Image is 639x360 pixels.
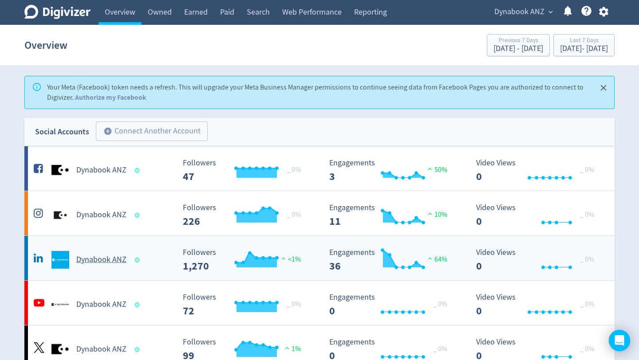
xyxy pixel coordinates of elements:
[491,5,555,19] button: Dynabook ANZ
[51,296,69,313] img: Dynabook ANZ undefined
[135,302,142,307] span: Data last synced: 17 Sep 2025, 1:01am (AEST)
[487,34,550,56] button: Previous 7 Days[DATE] - [DATE]
[426,255,447,264] span: 64%
[472,203,605,227] svg: Video Views 0
[580,300,594,309] span: _ 0%
[325,159,458,182] svg: Engagements 3
[24,146,615,191] a: Dynabook ANZ undefinedDynabook ANZ Followers --- _ 0% Followers 47 Engagements 3 Engagements 3 50...
[76,254,126,265] h5: Dynabook ANZ
[178,248,312,272] svg: Followers ---
[493,37,543,45] div: Previous 7 Days
[426,165,447,174] span: 50%
[47,79,589,106] div: Your Meta (Facebook) token needs a refresh. This will upgrade your Meta Business Manager permissi...
[426,210,434,217] img: positive-performance.svg
[493,45,543,53] div: [DATE] - [DATE]
[24,281,615,325] a: Dynabook ANZ undefinedDynabook ANZ Followers --- _ 0% Followers 72 Engagements 0 Engagements 0 _ ...
[580,344,594,353] span: _ 0%
[24,31,67,59] h1: Overview
[325,293,458,317] svg: Engagements 0
[426,165,434,172] img: positive-performance.svg
[76,165,126,176] h5: Dynabook ANZ
[89,123,208,141] a: Connect Another Account
[472,159,605,182] svg: Video Views 0
[135,258,142,262] span: Data last synced: 17 Sep 2025, 2:01pm (AEST)
[96,121,208,141] button: Connect Another Account
[433,344,447,353] span: _ 0%
[560,37,608,45] div: Last 7 Days
[287,165,301,174] span: _ 0%
[325,203,458,227] svg: Engagements 11
[287,300,301,309] span: _ 0%
[494,5,544,19] span: Dynabook ANZ
[103,127,112,136] span: add_circle
[24,236,615,280] a: Dynabook ANZ undefinedDynabook ANZ Followers --- Followers 1,270 <1% Engagements 36 Engagements 3...
[325,248,458,272] svg: Engagements 36
[580,210,594,219] span: _ 0%
[51,206,69,224] img: Dynabook ANZ undefined
[279,255,301,264] span: <1%
[580,255,594,264] span: _ 0%
[580,165,594,174] span: _ 0%
[287,210,301,219] span: _ 0%
[596,81,611,95] button: Close
[547,8,555,16] span: expand_more
[283,344,301,353] span: 1%
[75,93,146,102] a: Authorize my Facebook
[472,248,605,272] svg: Video Views 0
[178,203,312,227] svg: Followers ---
[553,34,615,56] button: Last 7 Days[DATE]- [DATE]
[472,293,605,317] svg: Video Views 0
[178,159,312,182] svg: Followers ---
[76,344,126,355] h5: Dynabook ANZ
[51,251,69,269] img: Dynabook ANZ undefined
[560,45,608,53] div: [DATE] - [DATE]
[76,210,126,220] h5: Dynabook ANZ
[426,210,447,219] span: 10%
[35,125,89,138] div: Social Accounts
[433,300,447,309] span: _ 0%
[283,344,292,351] img: positive-performance.svg
[135,168,142,173] span: Data last synced: 17 Sep 2025, 3:02am (AEST)
[279,255,288,262] img: positive-performance.svg
[426,255,434,262] img: positive-performance.svg
[135,213,142,218] span: Data last synced: 17 Sep 2025, 3:02am (AEST)
[76,299,126,310] h5: Dynabook ANZ
[135,347,142,352] span: Data last synced: 17 Sep 2025, 9:02am (AEST)
[51,340,69,358] img: Dynabook ANZ undefined
[178,293,312,317] svg: Followers ---
[51,161,69,179] img: Dynabook ANZ undefined
[24,191,615,235] a: Dynabook ANZ undefinedDynabook ANZ Followers --- _ 0% Followers 226 Engagements 11 Engagements 11...
[609,330,630,351] div: Open Intercom Messenger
